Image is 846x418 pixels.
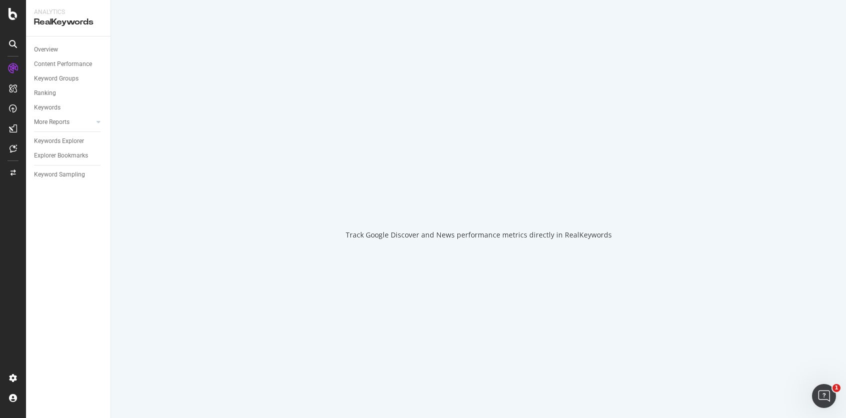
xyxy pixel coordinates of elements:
[34,150,88,161] div: Explorer Bookmarks
[34,59,92,69] div: Content Performance
[34,59,104,69] a: Content Performance
[443,178,515,214] div: animation
[34,73,104,84] a: Keyword Groups
[34,102,61,113] div: Keywords
[34,150,104,161] a: Explorer Bookmarks
[34,8,103,16] div: Analytics
[346,230,612,240] div: Track Google Discover and News performance metrics directly in RealKeywords
[34,136,104,146] a: Keywords Explorer
[34,117,70,127] div: More Reports
[34,16,103,28] div: RealKeywords
[812,384,836,408] iframe: Intercom live chat
[34,169,85,180] div: Keyword Sampling
[34,117,94,127] a: More Reports
[34,88,56,98] div: Ranking
[832,384,840,392] span: 1
[34,44,104,55] a: Overview
[34,102,104,113] a: Keywords
[34,136,84,146] div: Keywords Explorer
[34,169,104,180] a: Keyword Sampling
[34,88,104,98] a: Ranking
[34,73,79,84] div: Keyword Groups
[34,44,58,55] div: Overview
